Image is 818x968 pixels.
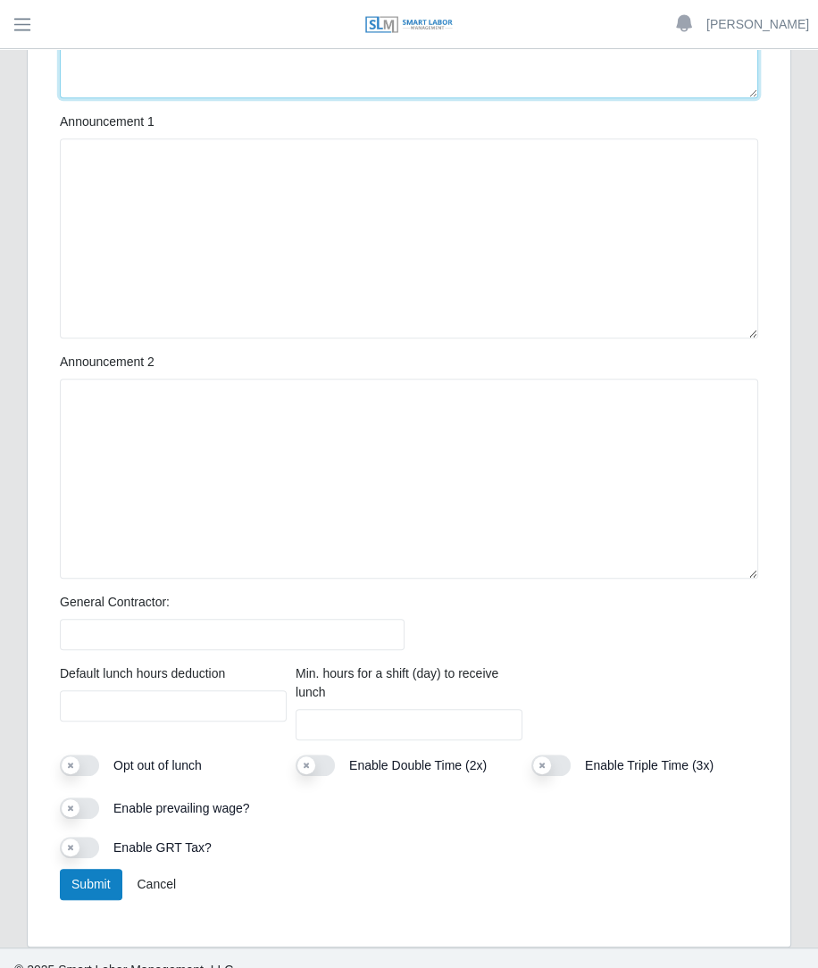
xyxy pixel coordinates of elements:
[113,801,250,815] span: Enable prevailing wage?
[60,113,154,131] label: Announcement 1
[296,664,522,702] label: Min. hours for a shift (day) to receive lunch
[125,869,188,900] a: Cancel
[60,837,99,858] button: Enable GRT Tax?
[60,353,154,371] label: Announcement 2
[60,869,122,900] button: Submit
[364,15,454,35] img: SLM Logo
[585,758,714,772] span: Enable Triple Time (3x)
[60,593,170,612] label: General Contractor:
[113,840,212,855] span: Enable GRT Tax?
[706,15,809,34] a: [PERSON_NAME]
[60,664,225,683] label: Default lunch hours deduction
[349,758,487,772] span: Enable Double Time (2x)
[60,797,99,819] button: Enable prevailing wage?
[113,758,202,772] span: Opt out of lunch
